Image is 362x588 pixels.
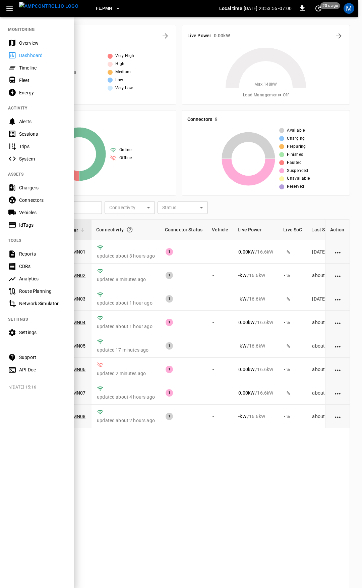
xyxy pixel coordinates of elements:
span: 20 s ago [320,2,340,9]
div: System [19,155,66,162]
div: Chargers [19,184,66,191]
div: Route Planning [19,288,66,295]
button: set refresh interval [313,3,324,14]
p: [DATE] 23:53:56 -07:00 [244,5,292,12]
div: Dashboard [19,52,66,59]
p: Local time [219,5,242,12]
div: Support [19,354,66,361]
div: Vehicles [19,209,66,216]
img: ampcontrol.io logo [19,2,78,10]
div: Sessions [19,131,66,137]
div: IdTags [19,222,66,228]
div: Overview [19,40,66,46]
div: Timeline [19,64,66,71]
div: Energy [19,89,66,96]
div: Network Simulator [19,300,66,307]
div: Reports [19,251,66,257]
div: Connectors [19,197,66,203]
div: Fleet [19,77,66,84]
div: Trips [19,143,66,150]
div: API Doc [19,366,66,373]
div: Analytics [19,275,66,282]
div: profile-icon [344,3,354,14]
div: Alerts [19,118,66,125]
span: v [DATE] 15:16 [9,384,68,391]
span: FE.PMN [96,5,112,12]
div: Settings [19,329,66,336]
div: CDRs [19,263,66,270]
